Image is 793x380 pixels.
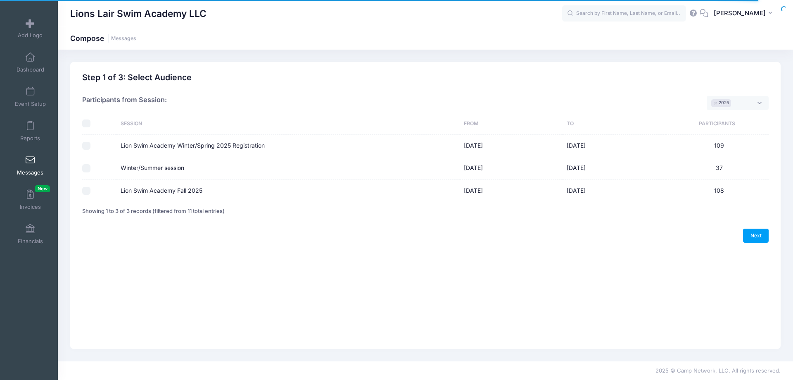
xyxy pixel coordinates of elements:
th: To [563,113,665,135]
td: [DATE] [563,180,665,202]
td: [DATE] [460,157,563,179]
h2: Step 1 of 3: Select Audience [82,73,192,82]
a: InvoicesNew [11,185,50,214]
h1: Lions Lair Swim Academy LLC [70,4,207,23]
td: [DATE] [563,135,665,157]
label: Winter/Summer session [121,164,184,172]
label: Lion Swim Academy Winter/Spring 2025 Registration [121,141,265,150]
span: Messages [17,169,43,176]
span: Reports [20,135,40,142]
span: Financials [18,238,43,245]
td: [DATE] [460,135,563,157]
a: Event Setup [11,82,50,111]
a: Add Logo [11,14,50,43]
th: From [460,113,563,135]
th: Session [116,113,460,135]
div: Showing 1 to 3 of 3 records (filtered from 11 total entries) [82,202,225,221]
span: Event Setup [15,100,46,108]
textarea: Search [733,99,737,107]
span: Invoices [20,203,41,210]
span: New [35,185,50,192]
td: [DATE] [563,157,665,179]
a: Dashboard [11,48,50,77]
td: 108 [666,180,769,202]
button: [PERSON_NAME] [708,4,781,23]
a: Next [743,229,769,243]
a: Messages [111,36,136,42]
span: Dashboard [17,66,44,73]
h4: Participants from Session: [82,96,167,110]
a: Messages [11,151,50,180]
th: Participants [666,113,769,135]
a: Financials [11,220,50,249]
span: [PERSON_NAME] [714,9,766,18]
button: Remove item [713,102,718,105]
li: 2025 [711,99,731,107]
a: Reports [11,117,50,146]
span: 2025 © Camp Network, LLC. All rights reserved. [655,367,781,374]
h1: Compose [70,34,136,43]
span: 2025 [719,100,729,106]
td: 109 [666,135,769,157]
span: Add Logo [18,32,43,39]
td: 37 [666,157,769,179]
input: Search by First Name, Last Name, or Email... [562,5,686,22]
label: Lion Swim Academy Fall 2025 [121,186,202,195]
td: [DATE] [460,180,563,202]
